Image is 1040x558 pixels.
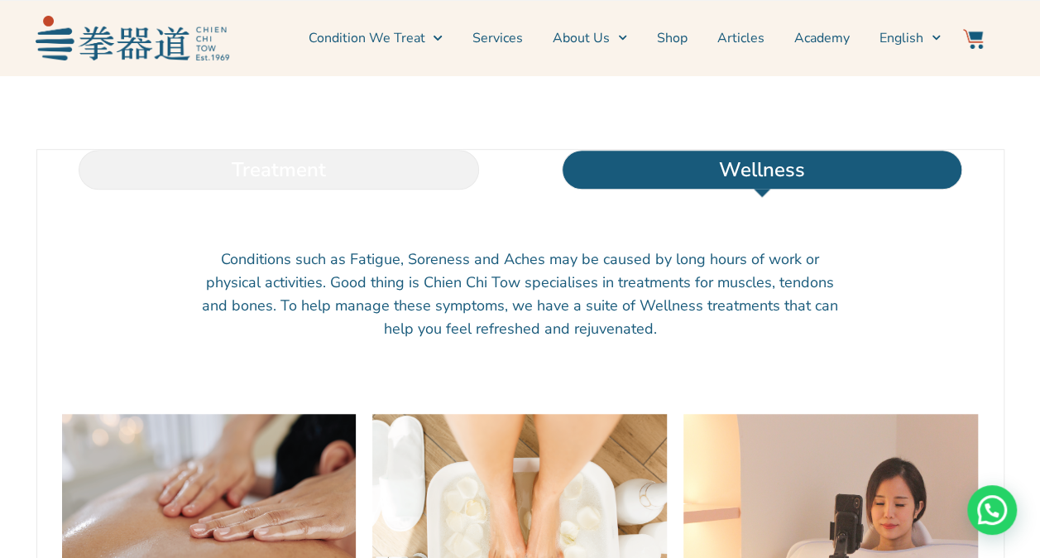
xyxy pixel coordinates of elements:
[879,28,923,48] span: English
[472,17,523,59] a: Services
[963,29,983,49] img: Website Icon-03
[657,17,688,59] a: Shop
[308,17,442,59] a: Condition We Treat
[879,17,941,59] a: English
[237,17,941,59] nav: Menu
[794,17,850,59] a: Academy
[553,17,627,59] a: About Us
[717,17,764,59] a: Articles
[202,248,839,340] p: Conditions such as Fatigue, Soreness and Aches may be caused by long hours of work or physical ac...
